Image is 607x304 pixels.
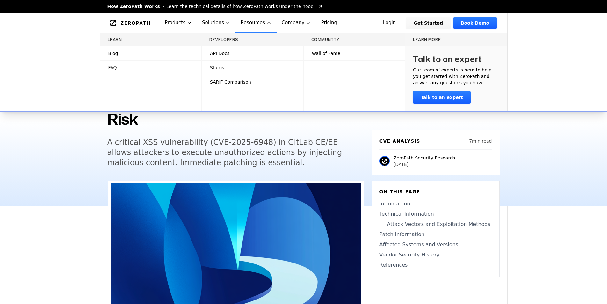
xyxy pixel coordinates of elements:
[100,61,202,75] a: FAQ
[379,210,492,218] a: Technical Information
[413,91,471,104] a: Talk to an expert
[197,13,235,33] button: Solutions
[394,155,455,161] p: ZeroPath Security Research
[413,67,500,86] p: Our team of experts is here to help you get started with ZeroPath and answer any questions you have.
[202,61,303,75] a: Status
[210,79,251,85] span: SARIF Comparison
[160,13,197,33] button: Products
[413,54,482,64] h3: Talk to an expert
[453,17,497,29] a: Book Demo
[379,200,492,208] a: Introduction
[316,13,342,33] a: Pricing
[108,37,194,42] h3: Learn
[100,46,202,60] a: Blog
[166,3,315,10] span: Learn the technical details of how ZeroPath works under the hood.
[108,50,118,56] span: Blog
[379,231,492,238] a: Patch Information
[209,37,296,42] h3: Developers
[406,17,451,29] a: Get Started
[108,64,117,71] span: FAQ
[379,261,492,269] a: References
[375,17,404,29] a: Login
[312,50,340,56] span: Wall of Fame
[202,46,303,60] a: API Docs
[379,156,390,166] img: ZeroPath Security Research
[202,75,303,89] a: SARIF Comparison
[210,50,229,56] span: API Docs
[311,37,398,42] h3: Community
[107,137,352,168] h5: A critical XSS vulnerability (CVE-2025-6948) in GitLab CE/EE allows attackers to execute unauthor...
[469,138,492,144] p: 7 min read
[394,161,455,167] p: [DATE]
[379,189,492,195] h6: On this page
[107,3,323,10] a: How ZeroPath WorksLearn the technical details of how ZeroPath works under the hood.
[304,46,405,60] a: Wall of Fame
[379,241,492,248] a: Affected Systems and Versions
[379,138,420,144] h6: CVE Analysis
[379,251,492,259] a: Vendor Security History
[210,64,224,71] span: Status
[277,13,316,33] button: Company
[235,13,277,33] button: Resources
[413,37,500,42] h3: Learn more
[379,220,492,228] a: Attack Vectors and Exploitation Methods
[100,13,508,33] nav: Global
[107,3,160,10] span: How ZeroPath Works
